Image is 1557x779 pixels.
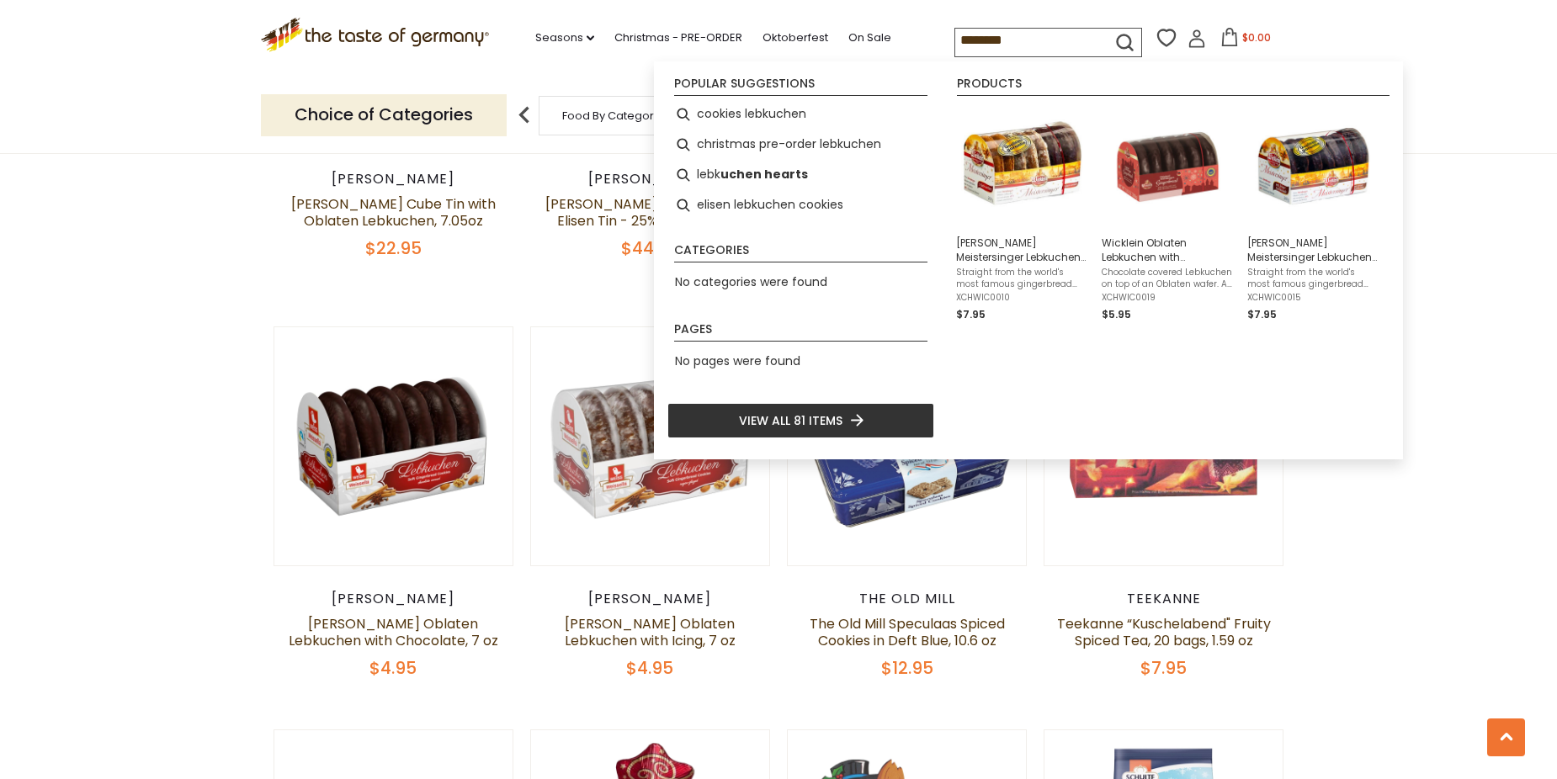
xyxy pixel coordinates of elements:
[1102,307,1131,321] span: $5.95
[787,591,1027,607] div: The Old Mill
[956,267,1088,290] span: Straight from the world's most famous gingerbread metropole, [GEOGRAPHIC_DATA], comes this delici...
[654,61,1403,459] div: Instant Search Results
[675,273,827,290] span: No categories were found
[626,656,673,680] span: $4.95
[562,109,660,122] a: Food By Category
[674,323,927,342] li: Pages
[1242,30,1271,45] span: $0.00
[614,29,742,47] a: Christmas - PRE-ORDER
[1209,28,1281,53] button: $0.00
[674,244,927,262] li: Categories
[261,94,507,135] p: Choice of Categories
[949,99,1095,330] li: Wicklein Meistersinger Lebkuchen Assorted min 20% Nuts 7oz
[1102,267,1234,290] span: Chocolate covered Lebkuchen on top of an Oblaten wafer. A great gift for Lebkuchen lovers made by...
[1044,591,1283,607] div: Teekanne
[956,236,1088,264] span: [PERSON_NAME] Meistersinger Lebkuchen Assorted min 20% Nuts 7oz
[289,614,498,650] a: [PERSON_NAME] Oblaten Lebkuchen with Chocolate, 7 oz
[763,29,828,47] a: Oktoberfest
[1247,236,1379,264] span: [PERSON_NAME] Meistersinger Lebkuchen Dark Chocolate 20% Nuts, 7 oz
[1102,106,1234,323] a: Wicklein Oblaten Lebkuchen Chocolate 14% NutsWicklein Oblaten Lebkuchen with Chocolate 14% Nuts, ...
[274,591,513,607] div: [PERSON_NAME]
[1057,614,1271,650] a: Teekanne “Kuschelabend" Fruity Spiced Tea, 20 bags, 1.59 oz
[1247,106,1379,323] a: [PERSON_NAME] Meistersinger Lebkuchen Dark Chocolate 20% Nuts, 7 ozStraight from the world's most...
[810,614,1005,650] a: The Old Mill Speculaas Spiced Cookies in Deft Blue, 10.6 oz
[291,194,496,231] a: [PERSON_NAME] Cube Tin with Oblaten Lebkuchen, 7.05oz
[674,77,927,96] li: Popular suggestions
[667,130,934,160] li: christmas pre-order lebkuchen
[535,29,594,47] a: Seasons
[956,106,1088,323] a: [PERSON_NAME] Meistersinger Lebkuchen Assorted min 20% Nuts 7ozStraight from the world's most fam...
[1102,292,1234,304] span: XCHWIC0019
[1247,307,1277,321] span: $7.95
[1095,99,1241,330] li: Wicklein Oblaten Lebkuchen with Chocolate 14% Nuts, 7 oz
[957,77,1390,96] li: Products
[530,171,770,188] div: [PERSON_NAME]
[848,29,891,47] a: On Sale
[369,656,417,680] span: $4.95
[956,292,1088,304] span: XCHWIC0010
[1247,292,1379,304] span: XCHWIC0015
[565,614,736,650] a: [PERSON_NAME] Oblaten Lebkuchen with Icing, 7 oz
[667,99,934,130] li: cookies lebkuchen
[274,171,513,188] div: [PERSON_NAME]
[531,327,769,565] img: Weiss Oblaten Lebkuchen with Icing, 7 oz
[530,591,770,607] div: [PERSON_NAME]
[1241,99,1386,330] li: Wicklein Meistersinger Lebkuchen Dark Chocolate 20% Nuts, 7 oz
[365,236,422,260] span: $22.95
[667,190,934,220] li: elisen lebkuchen cookies
[1107,106,1229,228] img: Wicklein Oblaten Lebkuchen Chocolate 14% Nuts
[1102,236,1234,264] span: Wicklein Oblaten Lebkuchen with Chocolate 14% Nuts, 7 oz
[621,236,679,260] span: $44.95
[507,98,541,132] img: previous arrow
[675,352,800,369] span: No pages were found
[720,165,808,184] b: uchen hearts
[1247,267,1379,290] span: Straight from the world's most famous gingerbread metropole, [GEOGRAPHIC_DATA], comes this delici...
[956,307,986,321] span: $7.95
[667,160,934,190] li: lebkuchen hearts
[739,411,842,430] span: View all 81 items
[667,403,934,438] li: View all 81 items
[1140,656,1187,680] span: $7.95
[274,327,513,565] img: Weiss Oblaten Lebkuchen with Chocolate, 7 oz
[545,194,754,231] a: [PERSON_NAME] Golden Grand Elisen Tin - 25% nuts, 17.65oz
[881,656,933,680] span: $12.95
